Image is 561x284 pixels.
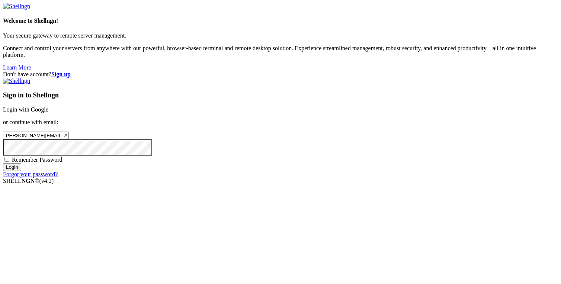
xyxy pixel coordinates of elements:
b: NGN [22,178,35,184]
h4: Welcome to Shellngn! [3,17,558,24]
input: Email address [3,132,69,139]
input: Login [3,163,21,171]
a: Sign up [51,71,71,77]
p: or continue with email: [3,119,558,126]
span: Remember Password [12,156,62,163]
img: Shellngn [3,78,30,84]
span: 4.2.0 [39,178,54,184]
p: Your secure gateway to remote server management. [3,32,558,39]
input: Remember Password [4,157,9,162]
img: Shellngn [3,3,30,10]
h3: Sign in to Shellngn [3,91,558,99]
a: Learn More [3,64,31,71]
div: Don't have account? [3,71,558,78]
span: SHELL © [3,178,54,184]
a: Forgot your password? [3,171,58,177]
p: Connect and control your servers from anywhere with our powerful, browser-based terminal and remo... [3,45,558,58]
a: Login with Google [3,106,48,113]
